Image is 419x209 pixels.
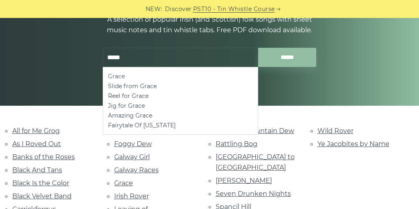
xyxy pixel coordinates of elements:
[114,179,133,187] a: Grace
[114,166,159,174] a: Galway Races
[114,140,152,148] a: Foggy Dew
[108,81,253,91] li: Slide from Grace
[108,71,253,81] li: Grace
[12,153,75,161] a: Banks of the Roses
[12,179,69,187] a: Black Is the Color
[12,192,72,200] a: Black Velvet Band
[114,192,149,200] a: Irish Rover
[216,140,257,148] a: Rattling Bog
[12,140,61,148] a: As I Roved Out
[318,140,390,148] a: Ye Jacobites by Name
[108,120,253,130] li: Fairytale Of [US_STATE]
[108,111,253,120] li: Amazing Grace
[12,127,60,135] a: All for Me Grog
[108,91,253,101] li: Reel for Grace
[114,153,150,161] a: Galway Girl
[216,190,291,198] a: Seven Drunken Nights
[318,127,354,135] a: Wild Rover
[146,4,162,14] span: NEW:
[12,166,62,174] a: Black And Tans
[108,101,253,111] li: Jig for Grace
[165,4,192,14] span: Discover
[216,153,295,171] a: [GEOGRAPHIC_DATA] to [GEOGRAPHIC_DATA]
[99,14,320,36] p: A selection of popular Irish (and Scottish) folk songs with sheet music notes and tin whistle tab...
[193,4,275,14] a: PST10 - Tin Whistle Course
[216,177,272,185] a: [PERSON_NAME]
